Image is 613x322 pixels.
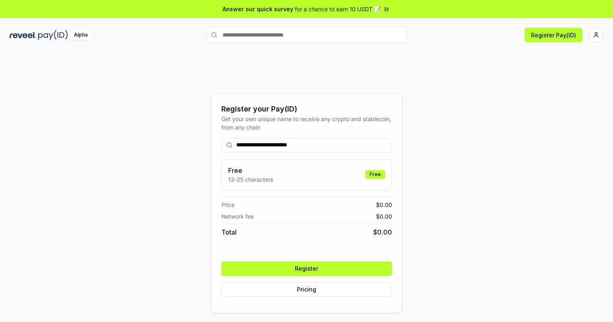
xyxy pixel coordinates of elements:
[10,30,37,40] img: reveel_dark
[221,103,392,115] div: Register your Pay(ID)
[376,212,392,221] span: $ 0.00
[376,200,392,209] span: $ 0.00
[295,5,381,13] span: for a chance to earn 10 USDT 📝
[221,200,235,209] span: Price
[221,115,392,132] div: Get your own unique name to receive any crypto and stablecoin, from any chain
[365,170,385,179] div: Free
[221,261,392,276] button: Register
[373,227,392,237] span: $ 0.00
[38,30,68,40] img: pay_id
[525,28,582,42] button: Register Pay(ID)
[228,166,273,175] h3: Free
[228,175,273,184] p: 13-25 characters
[221,212,254,221] span: Network fee
[221,282,392,297] button: Pricing
[69,30,92,40] div: Alpha
[221,227,237,237] span: Total
[223,5,293,13] span: Answer our quick survey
